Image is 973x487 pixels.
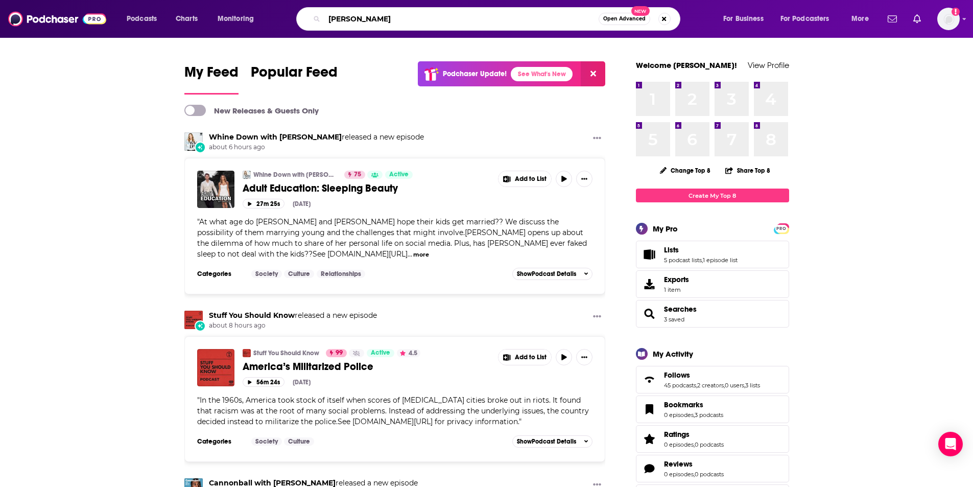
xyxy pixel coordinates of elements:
a: 3 saved [664,316,684,323]
span: At what age do [PERSON_NAME] and [PERSON_NAME] hope their kids get married?? We discuss the possi... [197,217,587,259]
span: Lists [664,245,679,254]
a: 75 [344,171,365,179]
span: For Business [723,12,764,26]
a: 0 episodes [664,441,694,448]
a: 0 episodes [664,471,694,478]
span: PRO [775,225,788,233]
input: Search podcasts, credits, & more... [324,11,599,27]
span: Ratings [664,430,690,439]
button: 4.5 [397,349,420,357]
span: Popular Feed [251,63,338,87]
span: Bookmarks [636,396,789,423]
div: Open Intercom Messenger [938,432,963,456]
span: Exports [664,275,689,284]
span: Add to List [515,175,547,183]
span: Reviews [636,455,789,482]
a: 0 users [725,382,744,389]
span: , [696,382,697,389]
a: Whine Down with [PERSON_NAME] [253,171,338,179]
span: Logged in as mmullin [937,8,960,30]
h3: Categories [197,437,243,446]
span: Monitoring [218,12,254,26]
a: Reviews [639,461,660,476]
button: 56m 24s [243,377,284,387]
a: New Releases & Guests Only [184,105,319,116]
button: Show profile menu [937,8,960,30]
span: Adult Education: Sleeping Beauty [243,182,398,195]
button: Show More Button [499,171,552,187]
a: 2 creators [697,382,724,389]
h3: released a new episode [209,132,424,142]
button: Show More Button [589,311,605,323]
img: User Profile [937,8,960,30]
button: ShowPodcast Details [512,435,593,448]
a: 3 lists [745,382,760,389]
a: Follows [664,370,760,380]
span: Podcasts [127,12,157,26]
span: America’s Militarized Police [243,360,373,373]
a: Charts [169,11,204,27]
a: Whine Down with Jana Kramer [184,132,203,151]
a: Searches [639,307,660,321]
span: , [724,382,725,389]
svg: Add a profile image [952,8,960,16]
a: Searches [664,305,697,314]
div: My Activity [653,349,693,359]
span: , [694,441,695,448]
button: Show More Button [589,132,605,145]
a: Create My Top 8 [636,189,789,202]
a: Show notifications dropdown [909,10,925,28]
p: Podchaser Update! [443,69,507,78]
button: Change Top 8 [654,164,717,177]
button: 27m 25s [243,199,284,208]
span: " " [197,396,589,426]
span: ... [408,249,412,259]
span: about 8 hours ago [209,321,377,330]
a: 0 podcasts [695,471,724,478]
a: Culture [284,437,314,446]
span: Active [371,348,390,358]
a: Popular Feed [251,63,338,95]
a: PRO [775,224,788,232]
span: Add to List [515,354,547,361]
a: Bookmarks [639,402,660,416]
div: [DATE] [293,200,311,207]
span: 1 item [664,286,689,293]
h3: released a new episode [209,311,377,320]
span: Charts [176,12,198,26]
a: Bookmarks [664,400,723,409]
a: View Profile [748,60,789,70]
a: Active [367,349,394,357]
span: My Feed [184,63,239,87]
button: open menu [844,11,882,27]
span: Reviews [664,459,693,469]
span: , [694,471,695,478]
a: Reviews [664,459,724,469]
div: My Pro [653,224,678,234]
span: Show Podcast Details [517,438,576,445]
a: 5 podcast lists [664,257,702,264]
span: Ratings [636,425,789,453]
span: New [631,6,650,16]
span: about 6 hours ago [209,143,424,152]
span: For Podcasters [780,12,829,26]
span: Bookmarks [664,400,703,409]
button: Open AdvancedNew [599,13,650,25]
a: Ratings [664,430,724,439]
a: Show notifications dropdown [884,10,901,28]
button: Share Top 8 [725,160,771,180]
div: New Episode [195,142,206,153]
a: Adult Education: Sleeping Beauty [243,182,491,195]
button: open menu [774,11,844,27]
span: , [744,382,745,389]
a: Whine Down with Jana Kramer [209,132,342,142]
span: In the 1960s, America took stock of itself when scores of [MEDICAL_DATA] cities broke out in riot... [197,396,589,426]
img: Adult Education: Sleeping Beauty [197,171,234,208]
span: " [197,217,587,259]
span: , [702,257,703,264]
img: Podchaser - Follow, Share and Rate Podcasts [8,9,106,29]
a: 0 podcasts [695,441,724,448]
